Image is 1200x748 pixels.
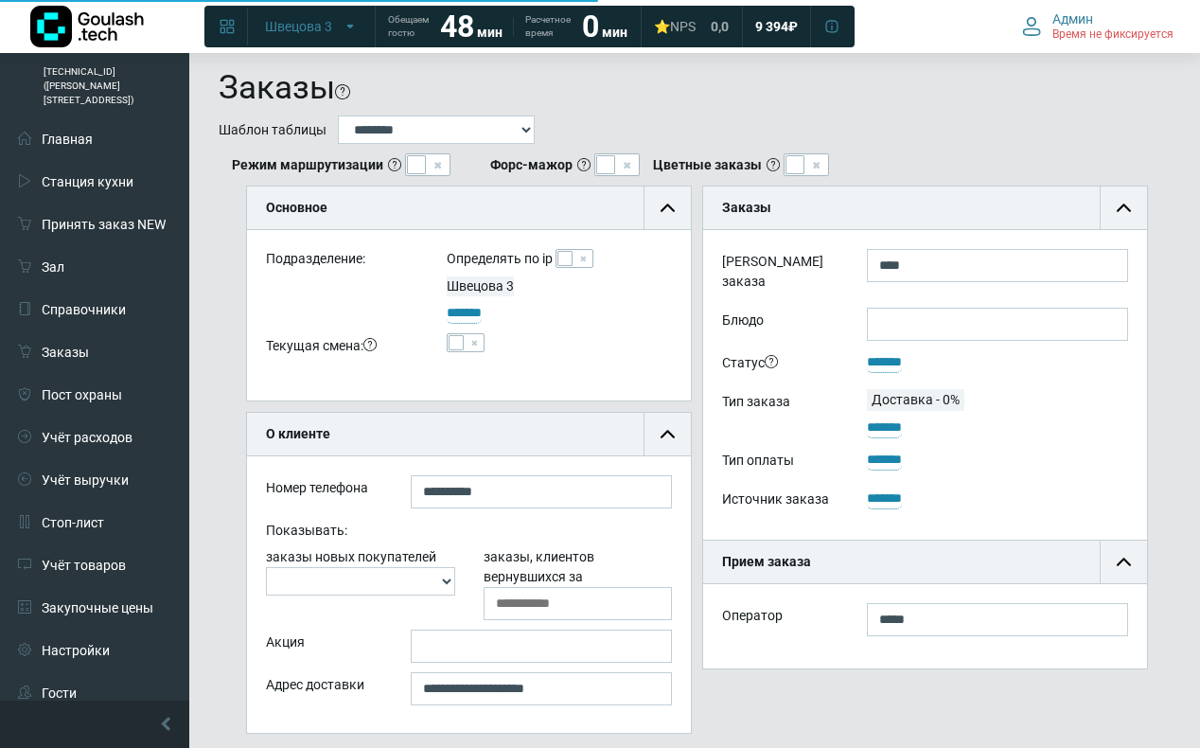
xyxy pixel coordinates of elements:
img: Логотип компании Goulash.tech [30,6,144,47]
span: ₽ [788,18,798,35]
img: collapse [661,201,675,215]
b: Режим маршрутизации [232,155,383,175]
div: Тип оплаты [708,448,853,477]
div: ⭐ [654,18,696,35]
button: Админ Время не фиксируется [1011,7,1185,46]
a: Обещаем гостю 48 мин Расчетное время 0 мин [377,9,639,44]
span: Обещаем гостю [388,13,429,40]
label: Определять по ip [447,249,553,269]
strong: 0 [582,9,599,45]
span: Расчетное время [525,13,571,40]
label: [PERSON_NAME] заказа [708,249,853,298]
button: Швецова 3 [254,11,369,42]
div: Номер телефона [252,475,397,508]
b: Основное [266,200,327,215]
label: Оператор [722,606,783,626]
img: collapse [1117,201,1131,215]
span: мин [477,25,503,40]
span: Швецова 3 [265,18,332,35]
img: collapse [1117,555,1131,569]
span: 9 394 [755,18,788,35]
h1: Заказы [219,68,335,108]
div: заказы, клиентов вернувшихся за [469,547,687,620]
div: Показывать: [252,518,686,547]
span: мин [602,25,627,40]
span: 0,0 [711,18,729,35]
b: Цветные заказы [653,155,762,175]
label: Шаблон таблицы [219,120,326,140]
div: Акция [252,630,397,663]
div: Тип заказа [708,389,853,439]
span: Доставка - 0% [867,392,964,407]
b: Заказы [722,200,771,215]
b: Форс-мажор [490,155,573,175]
span: NPS [670,19,696,34]
img: collapse [661,427,675,441]
div: Статус [708,350,853,380]
div: Текущая смена: [252,333,432,363]
b: Прием заказа [722,554,811,569]
div: Источник заказа [708,487,853,516]
div: заказы новых покупателей [252,547,469,620]
a: ⭐NPS 0,0 [643,9,740,44]
div: Подразделение: [252,249,432,276]
a: 9 394 ₽ [744,9,809,44]
b: О клиенте [266,426,330,441]
span: Швецова 3 [447,278,514,294]
div: Адрес доставки [252,672,397,705]
label: Блюдо [708,308,853,341]
strong: 48 [440,9,474,45]
span: Время не фиксируется [1052,27,1174,43]
span: Админ [1052,10,1093,27]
